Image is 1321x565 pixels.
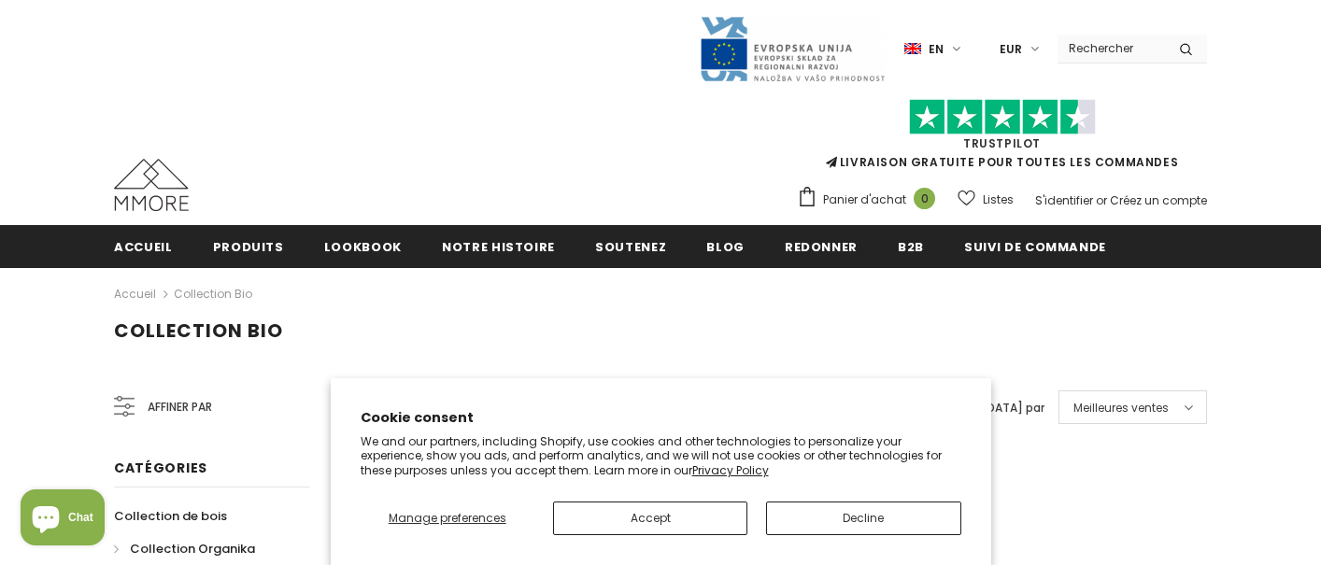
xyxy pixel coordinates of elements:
a: Produits [213,225,284,267]
img: Faites confiance aux étoiles pilotes [909,99,1096,135]
button: Decline [766,501,960,535]
span: Redonner [785,238,858,256]
a: Collection Bio [174,286,252,302]
span: Catégories [114,459,207,477]
a: B2B [898,225,924,267]
span: Collection Bio [114,318,283,344]
img: Javni Razpis [699,15,886,83]
a: Javni Razpis [699,40,886,56]
img: Cas MMORE [114,159,189,211]
img: i-lang-1.png [904,41,921,57]
span: Lookbook [324,238,402,256]
span: en [929,40,944,59]
a: S'identifier [1035,192,1093,208]
a: Blog [706,225,745,267]
a: Panier d'achat 0 [797,186,945,214]
span: Manage preferences [389,510,506,526]
h2: Cookie consent [361,408,961,428]
span: Notre histoire [442,238,555,256]
span: EUR [1000,40,1022,59]
span: Listes [983,191,1014,209]
a: Collection de bois [114,500,227,532]
a: Accueil [114,225,173,267]
a: Lookbook [324,225,402,267]
a: Privacy Policy [692,462,769,478]
button: Manage preferences [361,501,534,535]
span: soutenez [595,238,666,256]
a: Listes [958,183,1014,216]
span: Affiner par [148,397,212,417]
a: Suivi de commande [964,225,1106,267]
a: Collection Organika [114,532,255,565]
span: Meilleures ventes [1073,399,1169,417]
a: Créez un compte [1110,192,1207,208]
span: Accueil [114,238,173,256]
span: Blog [706,238,745,256]
a: soutenez [595,225,666,267]
span: LIVRAISON GRATUITE POUR TOUTES LES COMMANDES [797,107,1207,170]
a: Notre histoire [442,225,555,267]
a: Redonner [785,225,858,267]
button: Accept [553,501,747,535]
span: Collection de bois [114,507,227,525]
span: 0 [914,188,935,209]
span: Panier d'achat [823,191,906,209]
span: Collection Organika [130,540,255,558]
span: or [1096,192,1107,208]
span: Produits [213,238,284,256]
input: Search Site [1058,35,1165,62]
span: B2B [898,238,924,256]
a: TrustPilot [963,135,1041,151]
inbox-online-store-chat: Shopify online store chat [15,489,110,550]
span: Suivi de commande [964,238,1106,256]
a: Accueil [114,283,156,305]
p: We and our partners, including Shopify, use cookies and other technologies to personalize your ex... [361,434,961,478]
